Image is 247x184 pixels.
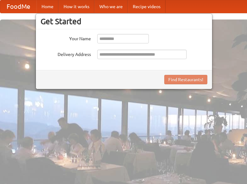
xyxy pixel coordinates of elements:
[41,50,91,58] label: Delivery Address
[36,0,59,13] a: Home
[94,0,128,13] a: Who we are
[41,34,91,42] label: Your Name
[128,0,166,13] a: Recipe videos
[164,75,207,84] button: Find Restaurants!
[0,0,36,13] a: FoodMe
[41,17,207,26] h3: Get Started
[59,0,94,13] a: How it works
